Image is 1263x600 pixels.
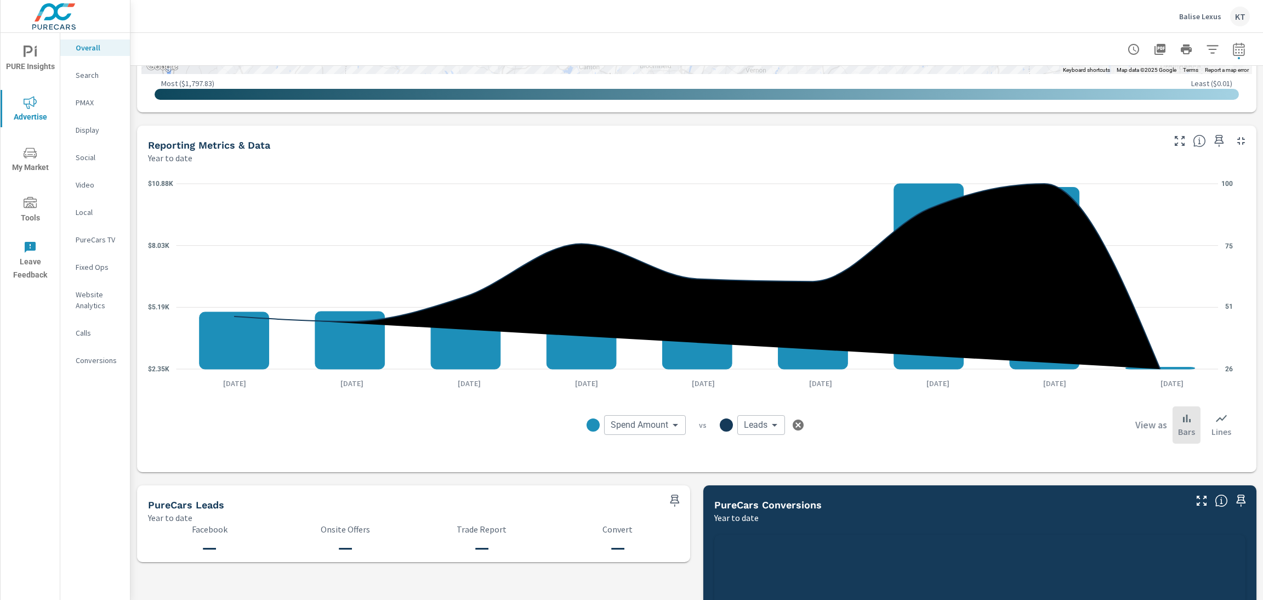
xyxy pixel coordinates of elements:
button: Minimize Widget [1232,132,1250,150]
div: Search [60,67,130,83]
div: PureCars TV [60,231,130,248]
p: Fixed Ops [76,262,121,273]
p: vs [686,420,720,430]
p: [DATE] [684,378,722,389]
p: Website Analytics [76,289,121,311]
text: 100 [1221,180,1233,188]
div: Leads [737,415,785,435]
p: Balise Lexus [1179,12,1221,21]
p: Video [76,179,121,190]
span: Tools [4,197,56,225]
button: Select Date Range [1228,38,1250,60]
span: Advertise [4,96,56,124]
span: Map data ©2025 Google [1117,67,1176,73]
p: [DATE] [801,378,840,389]
button: Print Report [1175,38,1197,60]
p: [DATE] [919,378,957,389]
h6: View as [1135,420,1167,431]
img: Google [144,60,180,74]
span: Understand performance data overtime and see how metrics compare to each other. [1193,134,1206,148]
h3: — [420,539,543,557]
p: Search [76,70,121,81]
p: [DATE] [1036,378,1074,389]
div: Calls [60,325,130,341]
button: Make Fullscreen [1171,132,1188,150]
a: Report a map error [1205,67,1249,73]
p: Year to date [148,151,192,165]
p: Bars [1178,425,1195,438]
button: Make Fullscreen [1193,492,1210,510]
h3: — [148,539,271,557]
div: Spend Amount [604,415,686,435]
p: [DATE] [333,378,371,389]
h5: PureCars Leads [148,499,224,511]
span: My Market [4,146,56,174]
p: Convert [556,524,679,534]
button: Keyboard shortcuts [1063,66,1110,74]
div: PMAX [60,94,130,111]
h5: Reporting Metrics & Data [148,139,270,151]
div: Fixed Ops [60,259,130,275]
p: Display [76,124,121,135]
p: PMAX [76,97,121,108]
p: [DATE] [1153,378,1191,389]
a: Open this area in Google Maps (opens a new window) [144,60,180,74]
p: Local [76,207,121,218]
p: Facebook [148,524,271,534]
p: Overall [76,42,121,53]
text: $10.88K [148,180,173,188]
div: Overall [60,39,130,56]
span: Spend Amount [611,420,668,431]
text: $8.03K [148,241,169,249]
p: Conversions [76,355,121,366]
p: [DATE] [567,378,606,389]
span: Leave Feedback [4,241,56,282]
p: [DATE] [215,378,254,389]
div: Local [60,204,130,220]
span: Save this to your personalized report [1232,492,1250,510]
div: Social [60,149,130,166]
text: 75 [1225,242,1233,250]
span: Leads [744,420,767,431]
div: Website Analytics [60,286,130,314]
text: $5.19K [148,303,169,311]
text: $2.35K [148,365,169,373]
a: Terms (opens in new tab) [1183,67,1198,73]
div: Video [60,177,130,193]
button: "Export Report to PDF" [1149,38,1171,60]
span: PURE Insights [4,46,56,73]
div: KT [1230,7,1250,26]
div: Display [60,122,130,138]
span: Save this to your personalized report [1210,132,1228,150]
p: Most ( $1,797.83 ) [161,78,214,88]
p: Onsite Offers [284,524,407,534]
h3: — [284,539,407,557]
p: Year to date [148,511,192,524]
text: 51 [1225,303,1233,310]
p: PureCars TV [76,234,121,245]
text: 26 [1225,365,1233,373]
p: [DATE] [450,378,488,389]
h3: — [556,539,679,557]
p: Lines [1211,425,1231,438]
span: Save this to your personalized report [666,492,684,510]
div: nav menu [1,33,60,285]
p: Trade Report [420,524,543,534]
p: Year to date [714,511,759,524]
p: Least ( $0.01 ) [1191,78,1232,88]
h5: PureCars Conversions [714,499,822,511]
p: Social [76,152,121,163]
p: Calls [76,327,121,338]
div: Conversions [60,352,130,369]
span: Understand conversion over the selected time range. [1215,494,1228,507]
